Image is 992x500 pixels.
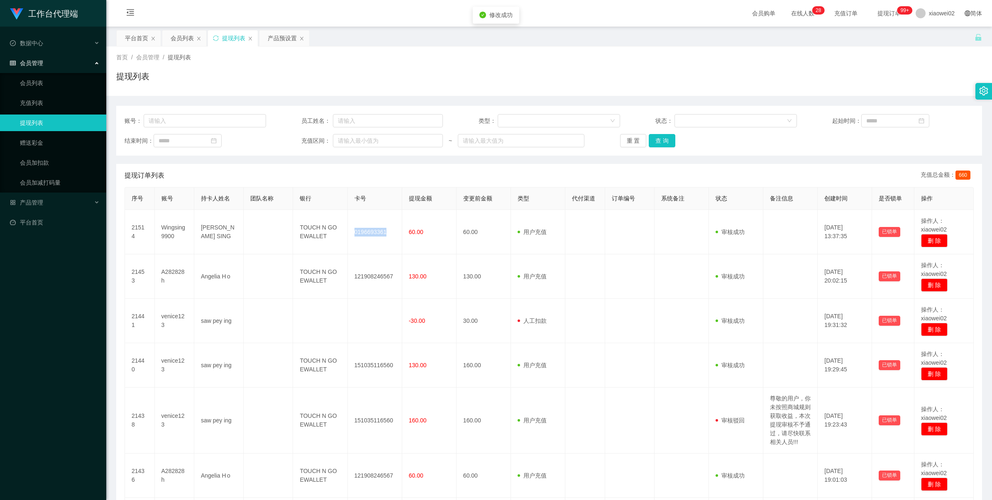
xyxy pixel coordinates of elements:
[144,114,266,127] input: 请输入
[10,214,100,231] a: 图标: dashboard平台首页
[168,54,191,61] span: 提现列表
[921,351,947,366] span: 操作人：xiaowei02
[921,278,948,292] button: 删 除
[348,343,402,388] td: 151035116560
[409,472,423,479] span: 60.00
[10,40,43,46] span: 数据中心
[832,117,861,125] span: 起始时间：
[131,54,133,61] span: /
[921,262,947,277] span: 操作人：xiaowei02
[293,254,347,299] td: TOUCH N GO EWALLET
[716,417,745,424] span: 审核驳回
[479,12,486,18] i: icon: check-circle
[125,454,155,498] td: 21436
[879,316,900,326] button: 已锁单
[479,117,498,125] span: 类型：
[194,388,244,454] td: saw pey ing
[921,367,948,380] button: 删 除
[293,388,347,454] td: TOUCH N GO EWALLET
[409,195,432,202] span: 提现金额
[921,234,948,247] button: 删 除
[572,195,595,202] span: 代付渠道
[125,254,155,299] td: 21453
[116,54,128,61] span: 首页
[125,171,164,180] span: 提现订单列表
[155,454,194,498] td: A282828h
[818,254,872,299] td: [DATE] 20:02:15
[299,36,304,41] i: 图标: close
[955,171,970,180] span: 660
[818,299,872,343] td: [DATE] 19:31:32
[194,210,244,254] td: [PERSON_NAME] SING
[763,388,818,454] td: 尊敬的用户，你未按照商城规则获取收益，本次提现审核不予通过，请尽快联系相关人员!!!
[818,210,872,254] td: [DATE] 13:37:35
[879,360,900,370] button: 已锁单
[921,306,947,322] span: 操作人：xiaowei02
[409,362,427,368] span: 130.00
[518,195,529,202] span: 类型
[10,10,78,17] a: 工作台代理端
[171,30,194,46] div: 会员列表
[661,195,684,202] span: 系统备注
[921,217,947,233] span: 操作人：xiaowei02
[458,134,584,147] input: 请输入最大值为
[116,70,149,83] h1: 提现列表
[20,174,100,191] a: 会员加减打码量
[457,454,511,498] td: 60.00
[879,195,902,202] span: 是否锁单
[211,138,217,144] i: 图标: calendar
[879,471,900,480] button: 已锁单
[716,362,745,368] span: 审核成功
[248,36,253,41] i: 图标: close
[816,6,819,15] p: 2
[301,137,333,145] span: 充值区间：
[132,195,143,202] span: 序号
[457,343,511,388] td: 160.00
[20,95,100,111] a: 充值列表
[921,323,948,336] button: 删 除
[213,35,219,41] i: 图标: sync
[250,195,274,202] span: 团队名称
[163,54,164,61] span: /
[824,195,848,202] span: 创建时间
[194,454,244,498] td: Angelia H o
[879,227,900,237] button: 已锁单
[409,273,427,280] span: 130.00
[10,8,23,20] img: logo.9652507e.png
[921,195,933,202] span: 操作
[155,388,194,454] td: venice123
[443,137,458,145] span: ~
[348,388,402,454] td: 151035116560
[518,417,547,424] span: 用户充值
[979,86,988,95] i: 图标: setting
[921,406,947,421] span: 操作人：xiaowei02
[975,34,982,41] i: 图标: unlock
[716,273,745,280] span: 审核成功
[463,195,492,202] span: 变更前金额
[293,210,347,254] td: TOUCH N GO EWALLET
[518,362,547,368] span: 用户充值
[348,254,402,299] td: 121908246567
[125,343,155,388] td: 21440
[348,454,402,498] td: 121908246567
[293,454,347,498] td: TOUCH N GO EWALLET
[333,114,443,127] input: 请输入
[10,60,43,66] span: 会员管理
[161,195,173,202] span: 账号
[194,343,244,388] td: saw pey ing
[155,210,194,254] td: Wingsing9900
[812,6,824,15] sup: 28
[125,30,148,46] div: 平台首页
[300,195,311,202] span: 银行
[897,6,912,15] sup: 1118
[125,388,155,454] td: 21438
[655,117,675,125] span: 状态：
[787,10,819,16] span: 在线人数
[965,10,970,16] i: 图标: global
[787,118,792,124] i: 图标: down
[518,472,547,479] span: 用户充值
[10,199,43,206] span: 产品管理
[293,343,347,388] td: TOUCH N GO EWALLET
[518,229,547,235] span: 用户充值
[409,317,425,324] span: -30.00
